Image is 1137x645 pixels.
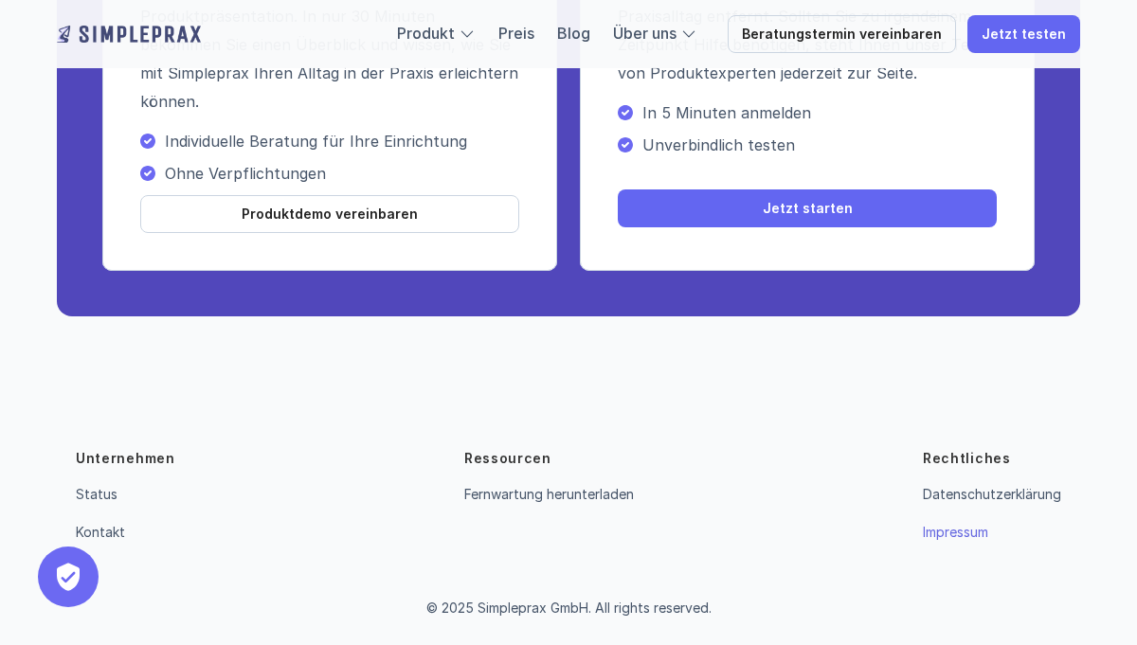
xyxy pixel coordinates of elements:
[464,486,634,502] a: Fernwartung herunterladen
[557,24,590,43] a: Blog
[642,135,997,154] p: Unverbindlich testen
[642,103,997,122] p: In 5 Minuten anmelden
[728,15,956,53] a: Beratungstermin vereinbaren
[923,449,1011,468] p: Rechtliches
[742,27,942,43] p: Beratungstermin vereinbaren
[618,189,997,227] a: Jetzt starten
[140,195,519,233] a: Produktdemo vereinbaren
[967,15,1080,53] a: Jetzt testen
[165,164,519,183] p: Ohne Verpflichtungen
[76,486,117,502] a: Status
[165,132,519,151] p: Individuelle Beratung für Ihre Einrichtung
[242,206,418,223] p: Produktdemo vereinbaren
[76,449,175,468] p: Unternehmen
[923,486,1061,502] a: Datenschutzerklärung
[426,600,712,617] p: © 2025 Simpleprax GmbH. All rights reserved.
[76,524,125,540] a: Kontakt
[982,27,1066,43] p: Jetzt testen
[498,24,534,43] a: Preis
[397,24,455,43] a: Produkt
[464,449,551,468] p: Ressourcen
[613,24,677,43] a: Über uns
[763,201,853,217] p: Jetzt starten
[923,524,988,540] a: Impressum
